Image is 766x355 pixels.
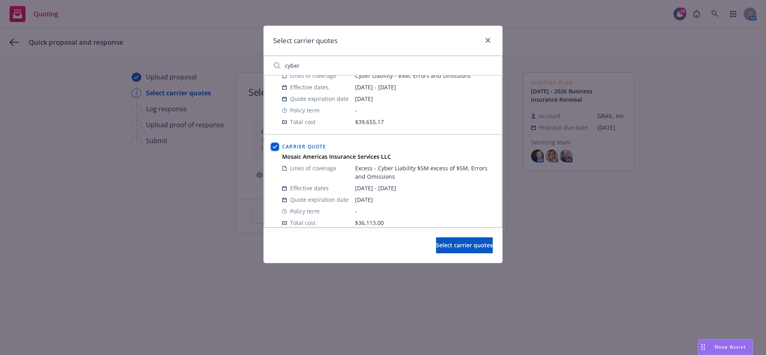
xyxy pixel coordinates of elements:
[355,71,495,80] span: Cyber Liability - $5M, Errors and Omissions
[290,71,336,80] span: Lines of coverage
[273,35,338,46] h1: Select carrier quotes
[698,339,753,355] button: Nova Assist
[355,95,495,103] span: [DATE]
[290,106,320,114] span: Policy term
[290,207,320,215] span: Policy term
[290,95,349,103] span: Quote expiration date
[355,219,384,227] span: $36,113.00
[269,57,497,73] input: Filter by keyword
[715,343,746,350] span: Nova Assist
[355,106,495,114] span: -
[290,83,329,91] span: Effective dates
[483,35,493,45] a: close
[290,118,316,126] span: Total cost
[290,164,336,172] span: Lines of coverage
[290,195,349,204] span: Quote expiration date
[355,207,495,215] span: -
[355,184,495,192] span: [DATE] - [DATE]
[436,237,493,253] button: Select carrier quotes
[282,143,326,150] span: Carrier Quote
[355,164,495,181] span: Excess - Cyber Liability $5M excess of $5M, Errors and Omissions
[698,339,708,355] div: Drag to move
[290,184,329,192] span: Effective dates
[355,83,495,91] span: [DATE] - [DATE]
[282,153,391,160] strong: Mosaic Americas Insurance Services LLC
[436,241,493,249] span: Select carrier quotes
[290,219,316,227] span: Total cost
[355,118,384,126] span: $39,655.17
[355,195,495,204] span: [DATE]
